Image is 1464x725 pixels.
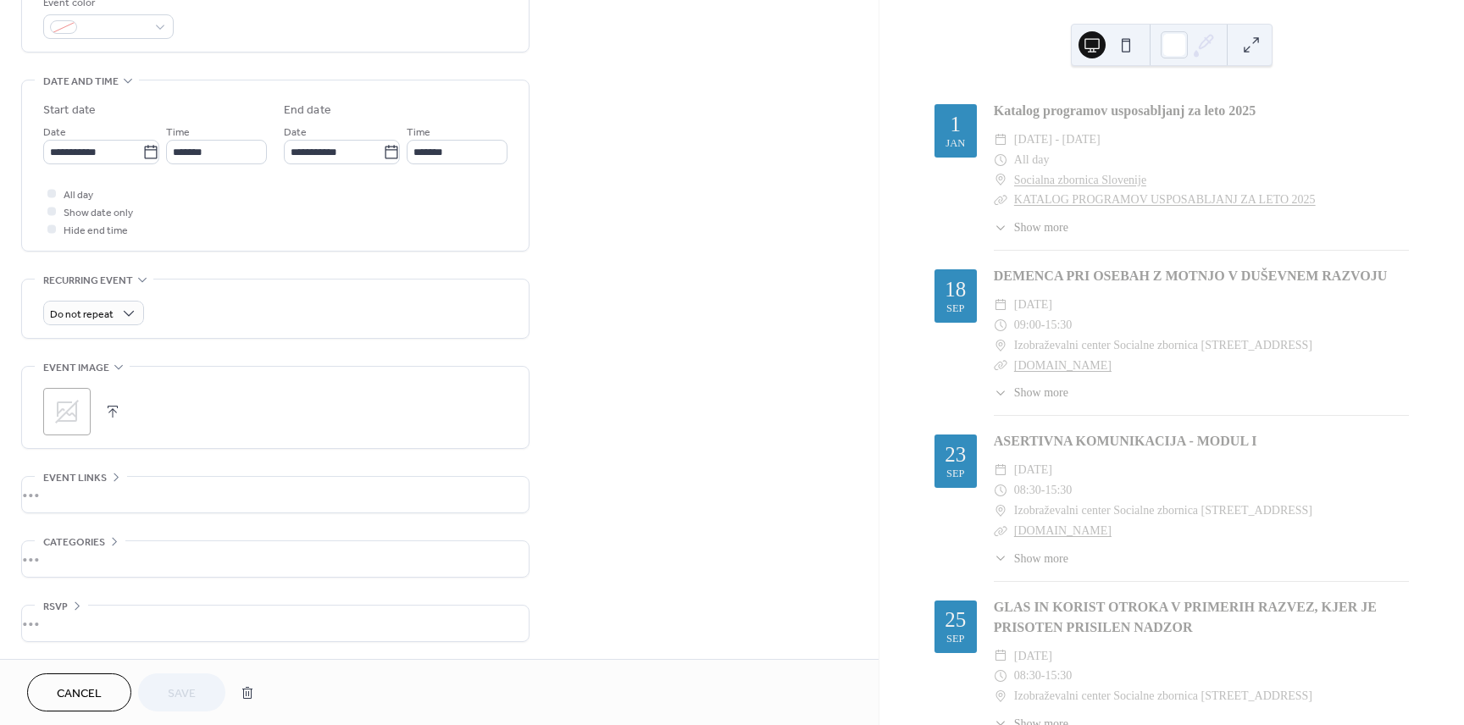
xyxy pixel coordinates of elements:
[994,384,1068,401] button: ​Show more
[945,444,966,465] div: 23
[22,477,529,512] div: •••
[946,634,965,645] div: Sep
[994,384,1007,401] div: ​
[43,124,66,141] span: Date
[994,219,1068,236] button: ​Show more
[1014,315,1041,335] span: 09:00
[994,501,1007,521] div: ​
[22,541,529,577] div: •••
[994,597,1409,638] div: GLAS IN KORIST OTROKA V PRIMERIH RAZVEZ, KJER JE PRISOTEN PRISILEN NADZOR
[1014,170,1146,191] a: Socialna zbornica Slovenije
[994,550,1068,567] button: ​Show more
[43,534,105,551] span: Categories
[1041,666,1045,686] span: -
[994,150,1007,170] div: ​
[43,598,68,616] span: RSVP
[64,186,93,204] span: All day
[43,73,119,91] span: Date and time
[407,124,430,141] span: Time
[284,102,331,119] div: End date
[1045,315,1072,335] span: 15:30
[946,468,965,479] div: Sep
[166,124,190,141] span: Time
[1014,524,1112,537] a: [DOMAIN_NAME]
[1045,666,1072,686] span: 15:30
[994,315,1007,335] div: ​
[945,138,965,149] div: Jan
[1014,295,1052,315] span: [DATE]
[994,686,1007,706] div: ​
[994,521,1007,541] div: ​
[951,113,962,135] div: 1
[284,124,307,141] span: Date
[994,480,1007,501] div: ​
[946,303,965,314] div: Sep
[1014,193,1316,206] a: KATALOG PROGRAMOV USPOSABLJANJ ZA LETO 2025
[43,469,107,487] span: Event links
[1014,460,1052,480] span: [DATE]
[945,279,966,300] div: 18
[43,388,91,435] div: ;
[1014,130,1101,150] span: [DATE] - [DATE]
[1014,550,1068,567] span: Show more
[994,646,1007,667] div: ​
[1014,359,1112,372] a: [DOMAIN_NAME]
[1014,646,1052,667] span: [DATE]
[1014,666,1041,686] span: 08:30
[64,204,133,222] span: Show date only
[1014,501,1312,521] span: Izobraževalni center Socialne zbornica [STREET_ADDRESS]
[994,460,1007,480] div: ​
[994,666,1007,686] div: ​
[994,219,1007,236] div: ​
[1041,480,1045,501] span: -
[27,673,131,711] button: Cancel
[994,268,1387,283] a: DEMENCA PRI OSEBAH Z MOTNJO V DUŠEVNEM RAZVOJU
[1045,480,1072,501] span: 15:30
[43,102,96,119] div: Start date
[994,356,1007,376] div: ​
[994,550,1007,567] div: ​
[43,272,133,290] span: Recurring event
[50,305,114,324] span: Do not repeat
[994,295,1007,315] div: ​
[994,335,1007,356] div: ​
[1041,315,1045,335] span: -
[994,170,1007,191] div: ​
[1014,150,1050,170] span: All day
[1014,480,1041,501] span: 08:30
[57,685,102,703] span: Cancel
[994,434,1257,448] a: ASERTIVNA KOMUNIKACIJA - MODUL I
[1014,384,1068,401] span: Show more
[945,609,966,630] div: 25
[994,103,1256,118] a: Katalog programov usposabljanj za leto 2025
[43,359,109,377] span: Event image
[22,606,529,641] div: •••
[994,130,1007,150] div: ​
[1014,686,1312,706] span: Izobraževalni center Socialne zbornica [STREET_ADDRESS]
[994,190,1007,210] div: ​
[1014,335,1312,356] span: Izobraževalni center Socialne zbornica [STREET_ADDRESS]
[64,222,128,240] span: Hide end time
[1014,219,1068,236] span: Show more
